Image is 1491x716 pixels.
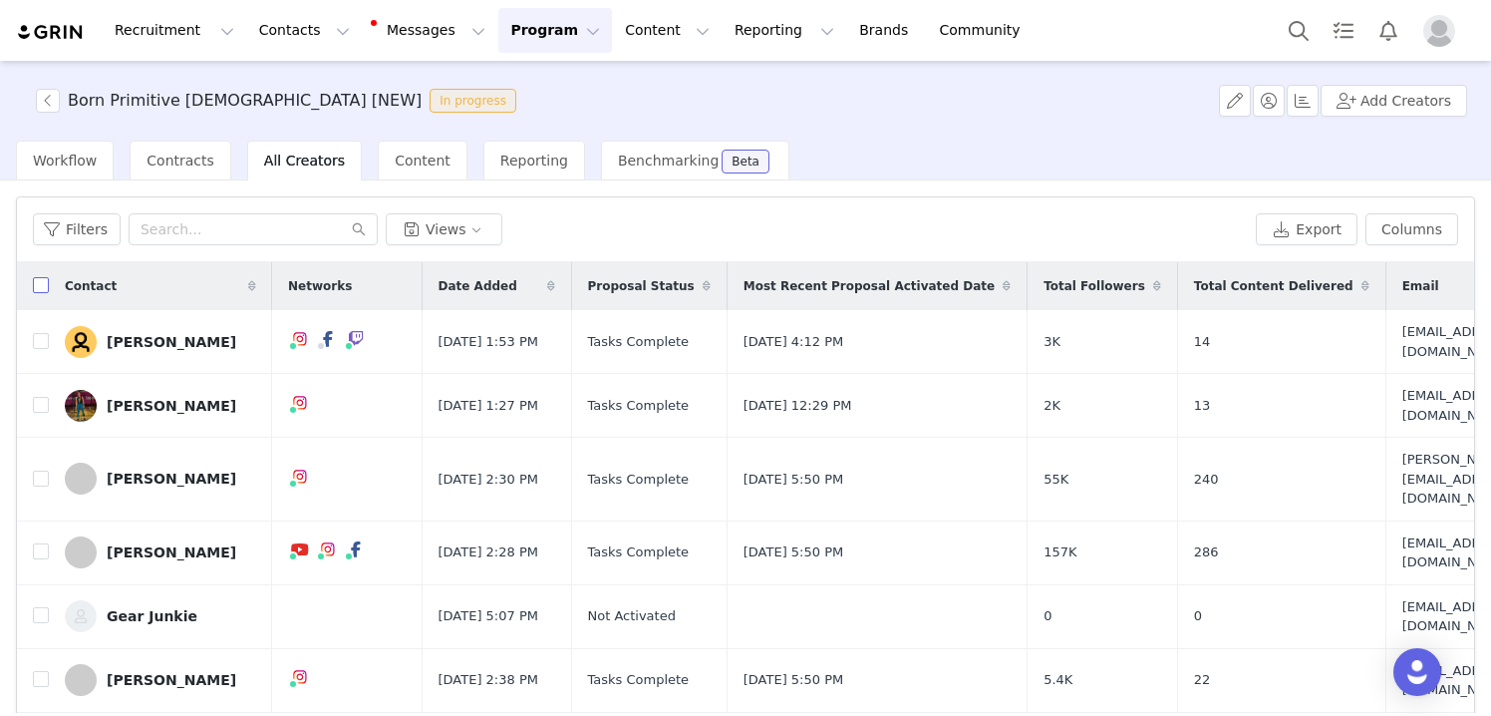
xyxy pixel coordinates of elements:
[1044,542,1076,562] span: 157K
[613,8,722,53] button: Content
[292,669,308,685] img: instagram.svg
[744,542,843,562] span: [DATE] 5:50 PM
[588,606,676,626] span: Not Activated
[33,213,121,245] button: Filters
[588,670,690,690] span: Tasks Complete
[65,664,256,696] a: [PERSON_NAME]
[292,395,308,411] img: instagram.svg
[439,606,538,626] span: [DATE] 5:07 PM
[36,89,524,113] span: [object Object]
[1402,277,1439,295] span: Email
[430,89,516,113] span: In progress
[439,470,538,490] span: [DATE] 2:30 PM
[65,390,97,422] img: 5bd6ef4d-3757-4576-ba77-97e8c1dbaadb--s.jpg
[744,332,843,352] span: [DATE] 4:12 PM
[588,470,690,490] span: Tasks Complete
[744,396,852,416] span: [DATE] 12:29 PM
[439,670,538,690] span: [DATE] 2:38 PM
[65,277,117,295] span: Contact
[744,470,843,490] span: [DATE] 5:50 PM
[498,8,612,53] button: Program
[1194,332,1211,352] span: 14
[386,213,502,245] button: Views
[723,8,846,53] button: Reporting
[288,277,352,295] span: Networks
[65,463,256,495] a: [PERSON_NAME]
[1044,277,1145,295] span: Total Followers
[65,537,256,568] a: [PERSON_NAME]
[1044,470,1068,490] span: 55K
[439,332,538,352] span: [DATE] 1:53 PM
[588,277,695,295] span: Proposal Status
[65,326,97,358] img: e005f6dd-6ff8-4b02-994a-05bc2d7ad5dc.jpg
[320,541,336,557] img: instagram.svg
[1321,85,1467,117] button: Add Creators
[500,153,568,169] span: Reporting
[129,213,378,245] input: Search...
[1194,542,1219,562] span: 286
[1423,15,1455,47] img: placeholder-profile.jpg
[1044,396,1060,416] span: 2K
[439,277,517,295] span: Date Added
[1044,606,1051,626] span: 0
[264,153,345,169] span: All Creators
[1194,670,1211,690] span: 22
[395,153,450,169] span: Content
[147,153,214,169] span: Contracts
[103,8,246,53] button: Recruitment
[588,542,690,562] span: Tasks Complete
[107,672,236,688] div: [PERSON_NAME]
[1194,396,1211,416] span: 13
[107,544,236,560] div: [PERSON_NAME]
[588,396,690,416] span: Tasks Complete
[439,396,538,416] span: [DATE] 1:27 PM
[292,331,308,347] img: instagram.svg
[107,608,197,624] div: Gear Junkie
[68,89,422,113] h3: Born Primitive [DEMOGRAPHIC_DATA] [NEW]
[65,600,256,632] a: Gear Junkie
[65,390,256,422] a: [PERSON_NAME]
[33,153,97,169] span: Workflow
[744,277,995,295] span: Most Recent Proposal Activated Date
[439,542,538,562] span: [DATE] 2:28 PM
[363,8,497,53] button: Messages
[247,8,362,53] button: Contacts
[1322,8,1365,53] a: Tasks
[1194,277,1353,295] span: Total Content Delivered
[352,222,366,236] i: icon: search
[1044,332,1060,352] span: 3K
[618,153,719,169] span: Benchmarking
[928,8,1042,53] a: Community
[292,469,308,485] img: instagram.svg
[1044,670,1072,690] span: 5.4K
[847,8,926,53] a: Brands
[1194,470,1219,490] span: 240
[1194,606,1202,626] span: 0
[744,670,843,690] span: [DATE] 5:50 PM
[1365,213,1458,245] button: Columns
[588,332,690,352] span: Tasks Complete
[1256,213,1357,245] button: Export
[65,600,97,632] img: 8752494e-26ec-4829-aaa1-387a3f386c07--s.jpg
[107,398,236,414] div: [PERSON_NAME]
[107,471,236,487] div: [PERSON_NAME]
[1277,8,1321,53] button: Search
[732,156,759,168] div: Beta
[16,23,86,42] img: grin logo
[1411,15,1475,47] button: Profile
[1393,648,1441,696] div: Open Intercom Messenger
[1366,8,1410,53] button: Notifications
[107,334,236,350] div: [PERSON_NAME]
[65,326,256,358] a: [PERSON_NAME]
